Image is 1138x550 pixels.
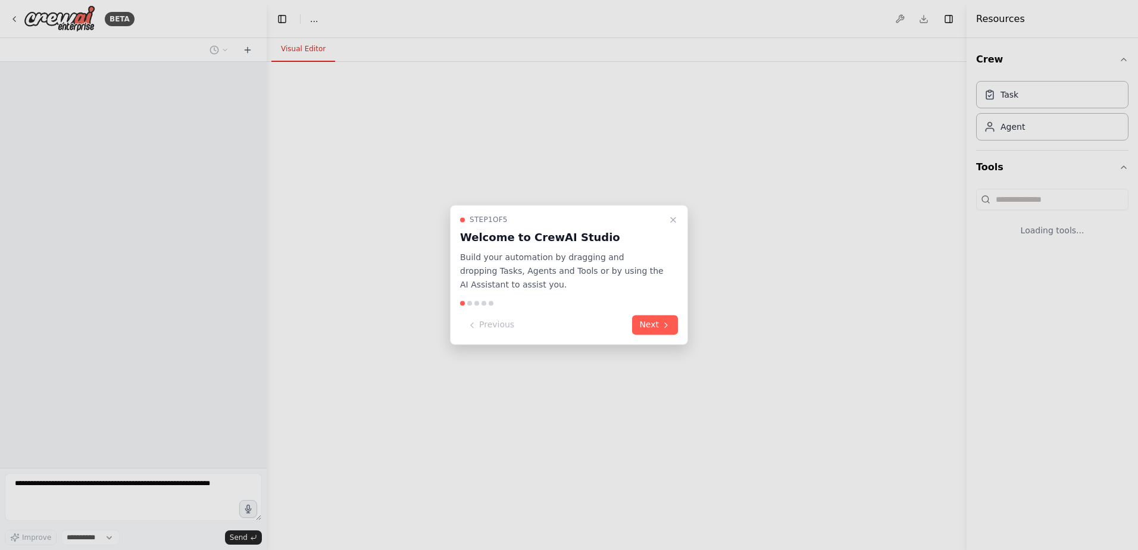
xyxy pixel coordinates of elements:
h3: Welcome to CrewAI Studio [460,229,664,246]
p: Build your automation by dragging and dropping Tasks, Agents and Tools or by using the AI Assista... [460,251,664,291]
span: Step 1 of 5 [470,215,508,224]
button: Previous [460,315,521,335]
button: Next [632,315,678,335]
button: Hide left sidebar [274,11,290,27]
button: Close walkthrough [666,212,680,227]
